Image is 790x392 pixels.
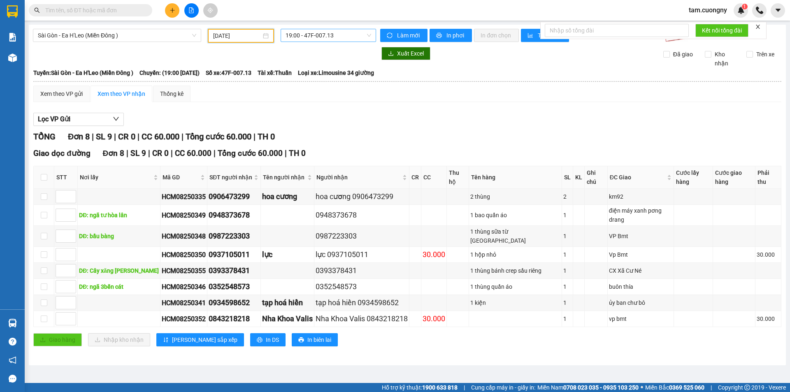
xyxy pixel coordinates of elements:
img: warehouse-icon [8,319,17,327]
td: HCM08250346 [160,279,207,295]
img: logo-vxr [7,5,18,18]
span: | [464,383,465,392]
button: aim [203,3,218,18]
span: file-add [188,7,194,13]
div: 2 [563,192,572,201]
span: printer [298,337,304,343]
th: Ghi chú [585,166,608,189]
span: In DS [266,335,279,344]
span: | [92,132,94,141]
div: DĐ: ngã 3bến cát [79,282,159,291]
span: TH 0 [258,132,275,141]
input: Nhập số tổng đài [545,24,689,37]
span: TỔNG [33,132,56,141]
div: buôn thía [609,282,672,291]
td: Nha Khoa Valis [261,311,314,327]
span: | [711,383,712,392]
div: HCM08250350 [162,250,206,260]
div: 1 thùng quần áo [470,282,560,291]
th: Tên hàng [469,166,562,189]
span: Tài xế: Thuấn [258,68,292,77]
span: Mã GD [163,173,199,182]
span: Chuyến: (19:00 [DATE]) [139,68,200,77]
span: Người nhận [316,173,401,182]
div: 30.000 [757,250,779,259]
span: Tổng cước 60.000 [186,132,251,141]
div: 0987223303 [209,230,259,242]
button: Lọc VP Gửi [33,113,124,126]
span: Làm mới [397,31,421,40]
img: phone-icon [756,7,763,14]
span: Miền Bắc [645,383,704,392]
span: download [388,51,394,57]
span: Miền Nam [537,383,639,392]
div: km92 [609,192,672,201]
td: 0948373678 [207,205,261,226]
span: | [285,148,287,158]
div: HCM08250348 [162,231,206,241]
div: 1 [563,211,572,220]
span: Sài Gòn - Ea H'Leo (Miền Đông ) [38,29,196,42]
strong: 0708 023 035 - 0935 103 250 [563,384,639,391]
span: ĐC Giao [610,173,665,182]
span: Loại xe: Limousine 34 giường [298,68,374,77]
strong: 0369 525 060 [669,384,704,391]
td: 0352548573 [207,279,261,295]
div: 0934598652 [209,297,259,308]
div: lực [262,249,313,260]
div: 1 [563,282,572,291]
div: HCM08250349 [162,210,206,220]
span: caret-down [774,7,782,14]
div: 1 kiện [470,298,560,307]
div: 30.000 [423,249,445,260]
span: search [34,7,40,13]
span: Đã giao [670,50,696,59]
span: Số xe: 47F-007.13 [206,68,251,77]
button: In đơn chọn [474,29,519,42]
div: DĐ: bầu bàng [79,232,159,241]
span: SĐT người nhận [209,173,252,182]
span: copyright [744,385,750,390]
button: downloadNhập kho nhận [88,333,150,346]
input: Tìm tên, số ĐT hoặc mã đơn [45,6,142,15]
th: Cước giao hàng [713,166,755,189]
td: 0987223303 [207,226,261,247]
button: bar-chartThống kê [521,29,569,42]
span: Lọc VP Gửi [38,114,70,124]
span: message [9,375,16,383]
img: solution-icon [8,33,17,42]
div: Nha Khoa Valis 0843218218 [316,313,408,325]
div: 0352548573 [316,281,408,292]
td: HCM08250349 [160,205,207,226]
sup: 1 [742,4,748,9]
div: 0937105011 [209,249,259,260]
div: 0948373678 [209,209,259,221]
div: 0906473299 [209,191,259,202]
div: 1 [563,250,572,259]
td: HCM08250335 [160,189,207,205]
img: icon-new-feature [737,7,745,14]
span: | [253,132,256,141]
div: HCM08250346 [162,282,206,292]
span: Hỗ trợ kỹ thuật: [382,383,458,392]
div: 1 [563,232,572,241]
div: 1 hộp nhỏ [470,250,560,259]
div: Thống kê [160,89,184,98]
span: Nơi lấy [80,173,152,182]
th: Cước lấy hàng [674,166,713,189]
span: In phơi [446,31,465,40]
span: sort-ascending [163,337,169,343]
span: CR 0 [118,132,135,141]
button: printerIn biên lai [292,333,338,346]
div: hoa cương 0906473299 [316,191,408,202]
div: 1 bao quần áo [470,211,560,220]
div: Xem theo VP gửi [40,89,83,98]
span: tam.cuongny [682,5,734,15]
div: CX Xã Cư Né [609,266,672,275]
span: ⚪️ [641,386,643,389]
span: Tổng cước 60.000 [218,148,283,158]
span: 19:00 - 47F-007.13 [286,29,371,42]
td: HCM08250350 [160,247,207,263]
span: CC 60.000 [175,148,211,158]
td: 0906473299 [207,189,261,205]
